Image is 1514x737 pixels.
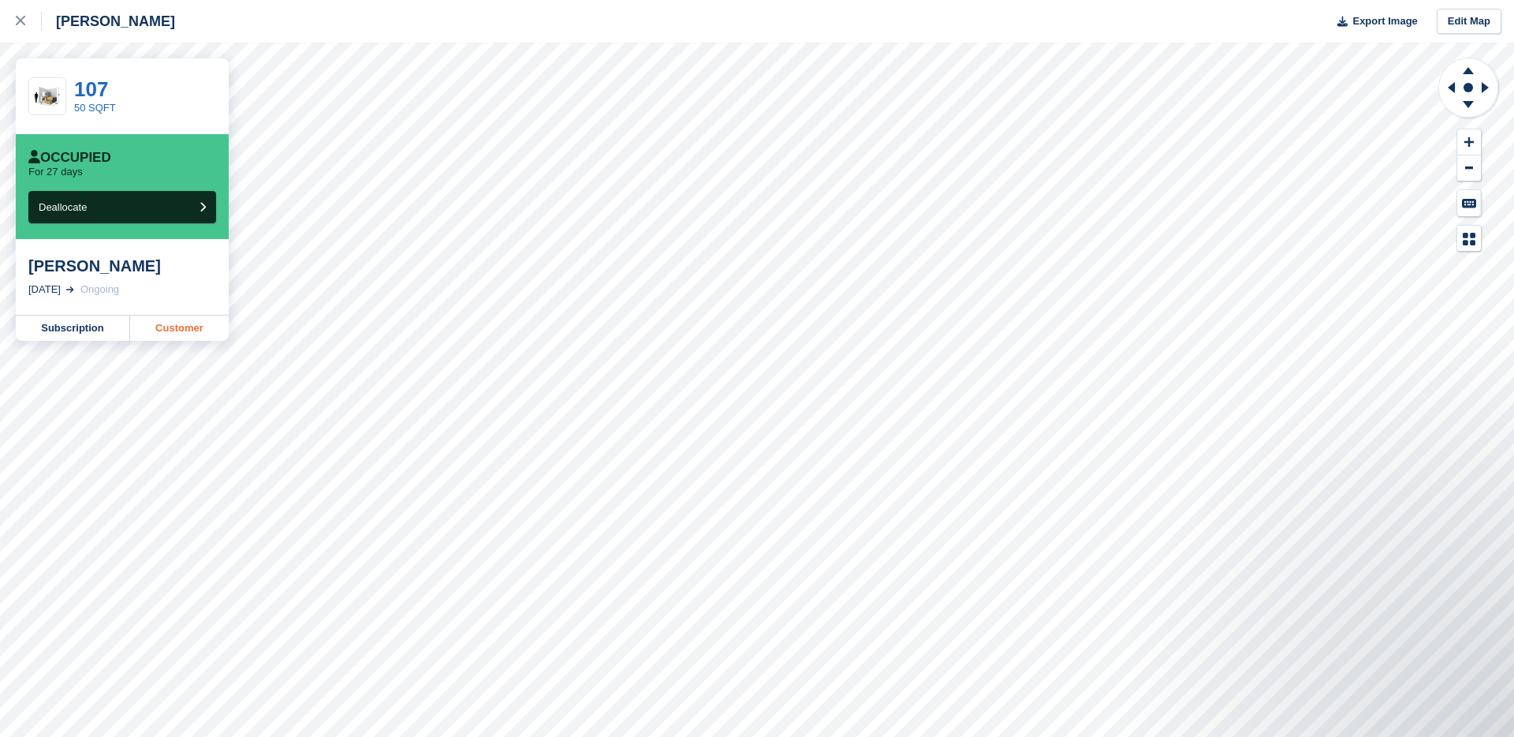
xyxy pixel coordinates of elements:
[42,12,175,31] div: [PERSON_NAME]
[1437,9,1501,35] a: Edit Map
[1457,226,1481,252] button: Map Legend
[28,256,216,275] div: [PERSON_NAME]
[1457,129,1481,155] button: Zoom In
[28,150,111,166] div: Occupied
[39,201,87,213] span: Deallocate
[29,83,65,110] img: 50-sqft-unit%20(1).jpg
[16,316,130,341] a: Subscription
[1457,190,1481,216] button: Keyboard Shortcuts
[1328,9,1418,35] button: Export Image
[28,191,216,223] button: Deallocate
[66,286,74,293] img: arrow-right-light-icn-cde0832a797a2874e46488d9cf13f60e5c3a73dbe684e267c42b8395dfbc2abf.svg
[1457,155,1481,181] button: Zoom Out
[1352,13,1417,29] span: Export Image
[28,166,83,178] p: For 27 days
[28,282,61,297] div: [DATE]
[130,316,229,341] a: Customer
[80,282,119,297] div: Ongoing
[74,102,116,114] a: 50 SQFT
[74,77,108,101] a: 107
